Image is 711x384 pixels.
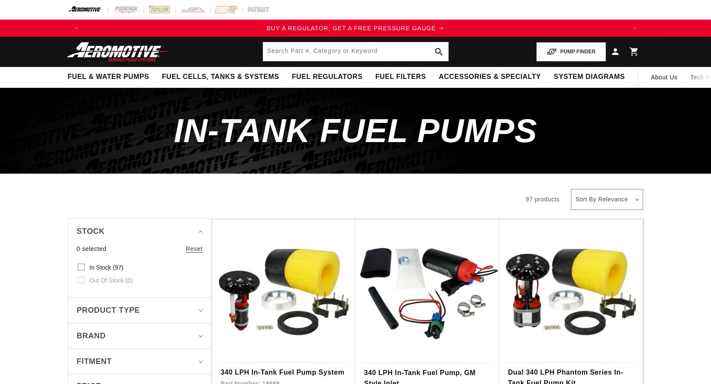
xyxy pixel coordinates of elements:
[77,349,203,374] summary: Fitment (0 selected)
[439,73,541,81] span: Accessories & Specialty
[221,367,347,378] a: 340 LPH In-Tank Fuel Pump System
[375,73,426,81] span: Fuel Filters
[186,244,203,253] a: Reset
[77,219,203,244] summary: Stock (0 selected)
[547,67,631,87] summary: System Diagrams
[47,20,665,37] slideshow-component: Translation missing: en.sections.announcements.announcement_bar
[285,67,369,87] summary: Fuel Regulators
[77,323,203,349] summary: Brand (0 selected)
[85,23,626,33] div: 1 of 4
[430,42,448,61] button: search button
[369,67,433,87] summary: Fuel Filters
[292,73,362,81] span: Fuel Regulators
[626,20,644,37] button: Translation missing: en.sections.announcements.next_announcement
[77,304,140,317] span: Product type
[77,244,107,253] span: 0 selected
[68,20,85,37] button: Translation missing: en.sections.announcements.previous_announcement
[77,298,203,323] summary: Product type (0 selected)
[536,42,606,61] button: PUMP FINDER
[554,73,625,81] span: System Diagrams
[174,112,537,149] span: In-Tank Fuel Pumps
[263,42,448,61] input: Search by Part Number, Category or Keyword
[77,225,105,238] span: Stock
[90,276,133,284] span: Out of stock (0)
[77,330,106,342] span: Brand
[644,67,684,87] a: About Us
[64,42,171,62] img: Aeromotive
[433,67,547,87] summary: Accessories & Specialty
[68,73,149,81] span: Fuel & Water Pumps
[85,23,626,33] div: Announcement
[90,264,123,271] span: In stock (97)
[85,23,626,33] a: BUY A REGULATOR, GET A FREE PRESSURE GAUGE
[61,67,156,87] summary: Fuel & Water Pumps
[651,74,677,81] span: About Us
[162,73,279,81] span: Fuel Cells, Tanks & Systems
[266,25,436,32] span: BUY A REGULATOR, GET A FREE PRESSURE GAUGE
[526,196,560,203] span: 97 products
[155,67,285,87] summary: Fuel Cells, Tanks & Systems
[77,355,112,368] span: Fitment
